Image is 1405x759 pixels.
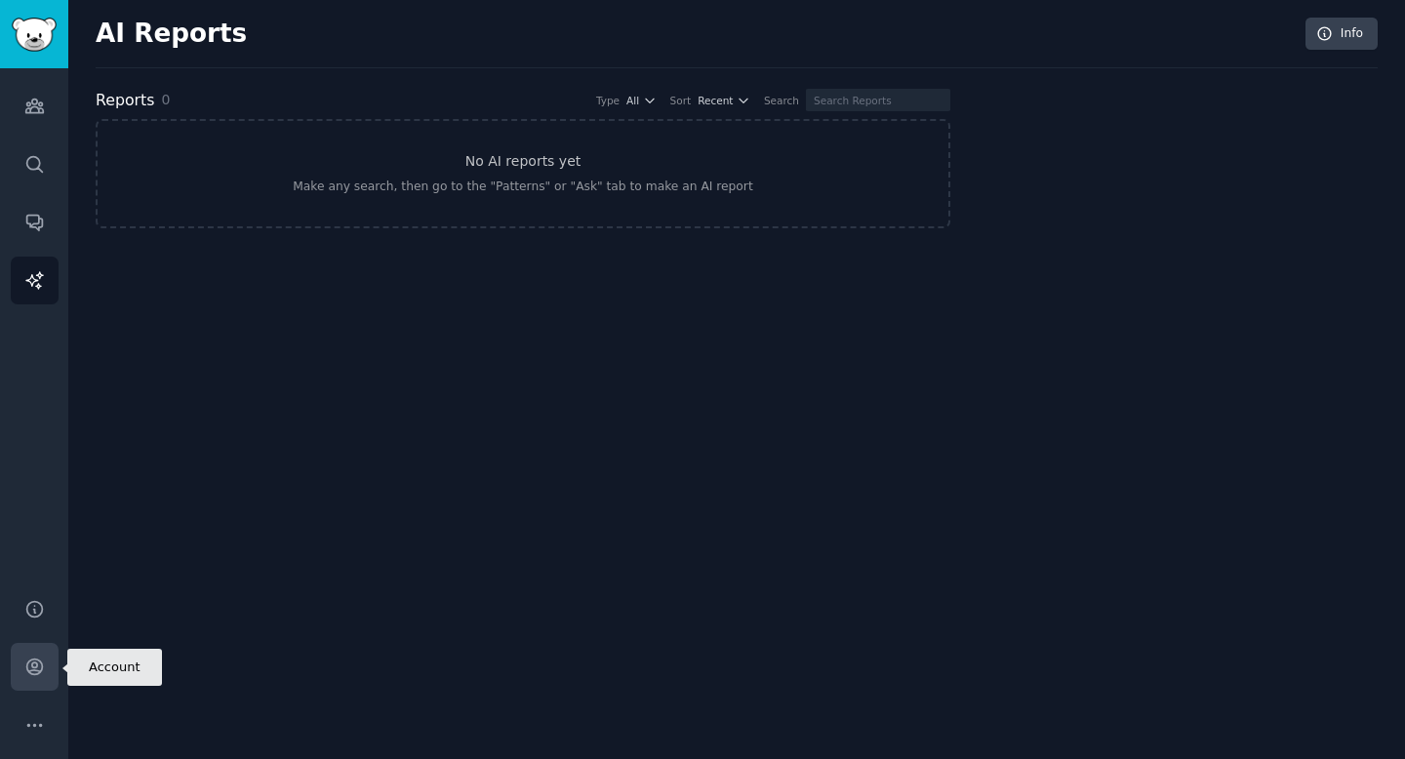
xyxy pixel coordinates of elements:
div: Type [596,94,620,107]
div: Search [764,94,799,107]
h3: No AI reports yet [465,151,582,172]
span: All [626,94,639,107]
div: Sort [670,94,692,107]
span: Recent [698,94,733,107]
div: Make any search, then go to the "Patterns" or "Ask" tab to make an AI report [293,179,752,196]
h2: Reports [96,89,154,113]
h2: AI Reports [96,19,247,50]
a: No AI reports yetMake any search, then go to the "Patterns" or "Ask" tab to make an AI report [96,119,950,228]
a: Info [1305,18,1378,51]
span: 0 [161,92,170,107]
button: All [626,94,657,107]
img: GummySearch logo [12,18,57,52]
button: Recent [698,94,750,107]
input: Search Reports [806,89,950,111]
